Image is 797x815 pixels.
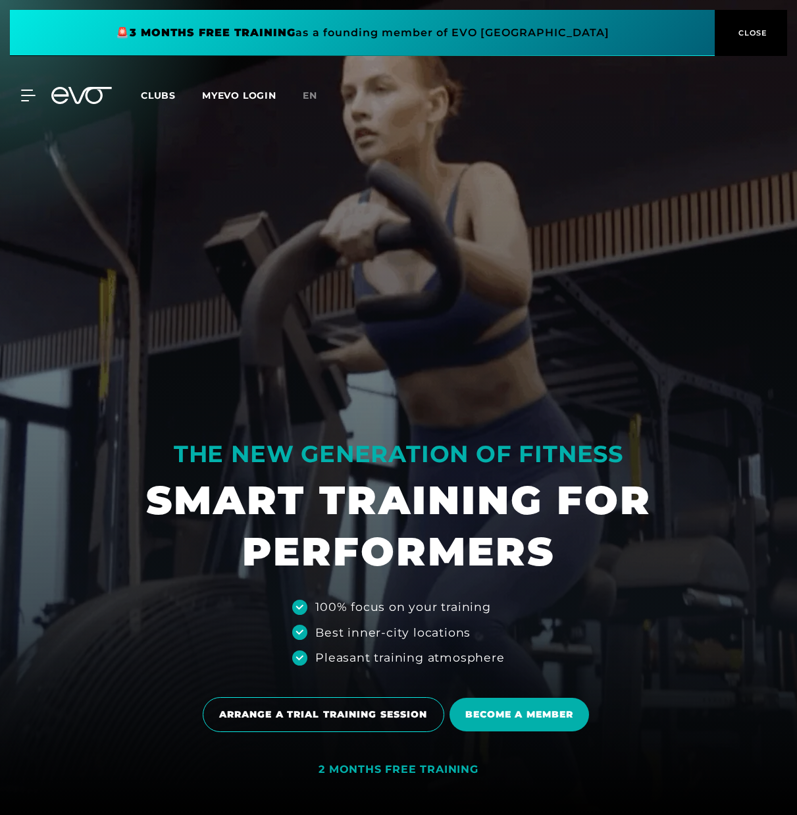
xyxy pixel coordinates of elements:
a: en [303,88,333,103]
font: THE NEW GENERATION OF FITNESS [174,440,623,468]
font: CLOSE [738,28,767,38]
font: ARRANGE A TRIAL TRAINING SESSION [219,708,428,720]
font: Clubs [141,90,176,101]
button: CLOSE [715,10,787,56]
a: Clubs [141,89,202,101]
a: MYEVO LOGIN [202,90,276,101]
font: SMART TRAINING FOR PERFORMERS [146,476,665,575]
font: 2 MONTHS FREE TRAINING [319,763,478,776]
a: ARRANGE A TRIAL TRAINING SESSION [203,687,450,742]
a: BECOME A MEMBER [450,688,595,741]
font: BECOME A MEMBER [465,708,574,720]
font: en [303,90,317,101]
font: Pleasant training atmosphere [315,650,504,664]
font: 100% focus on your training [315,600,491,614]
font: Best inner-city locations [315,625,471,639]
